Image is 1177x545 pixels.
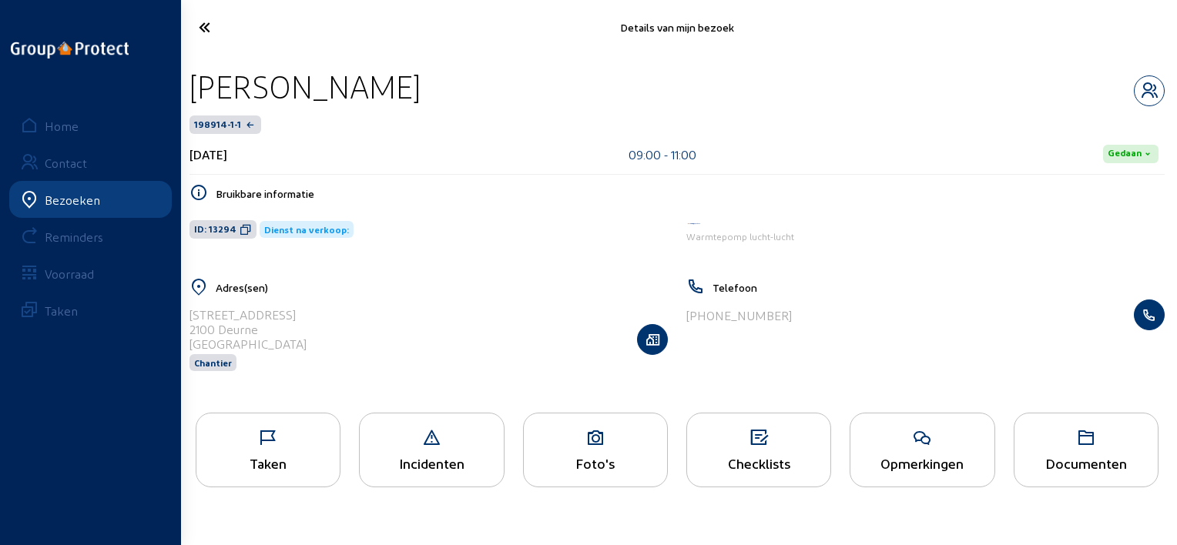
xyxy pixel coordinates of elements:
div: 2100 Deurne [189,322,307,336]
div: Documenten [1014,455,1158,471]
span: Dienst na verkoop: [264,224,349,235]
div: [GEOGRAPHIC_DATA] [189,336,307,351]
a: Taken [9,292,172,329]
a: Contact [9,144,172,181]
div: Opmerkingen [850,455,994,471]
div: Voorraad [45,266,94,281]
img: logo-oneline.png [11,42,129,59]
div: Bezoeken [45,192,100,207]
div: Reminders [45,229,103,244]
a: Voorraad [9,255,172,292]
span: Warmtepomp lucht-lucht [686,231,794,242]
h5: Adres(sen) [216,281,668,294]
h5: Bruikbare informatie [216,187,1165,200]
img: Energy Protect HVAC [686,222,702,226]
div: Taken [45,303,78,318]
a: Reminders [9,218,172,255]
a: Bezoeken [9,181,172,218]
div: 09:00 - 11:00 [629,147,696,162]
div: Incidenten [360,455,503,471]
div: Foto's [524,455,667,471]
div: Home [45,119,79,133]
div: [STREET_ADDRESS] [189,307,307,322]
div: Checklists [687,455,830,471]
span: ID: 13294 [194,223,236,236]
div: Taken [196,455,340,471]
div: Details van mijn bezoek [344,21,1010,34]
a: Home [9,107,172,144]
div: [DATE] [189,147,227,162]
h5: Telefoon [713,281,1165,294]
div: [PHONE_NUMBER] [686,308,792,323]
span: Chantier [194,357,232,368]
span: 198914-1-1 [194,119,241,131]
div: Contact [45,155,87,170]
div: [PERSON_NAME] [189,67,421,106]
span: Gedaan [1108,148,1142,160]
